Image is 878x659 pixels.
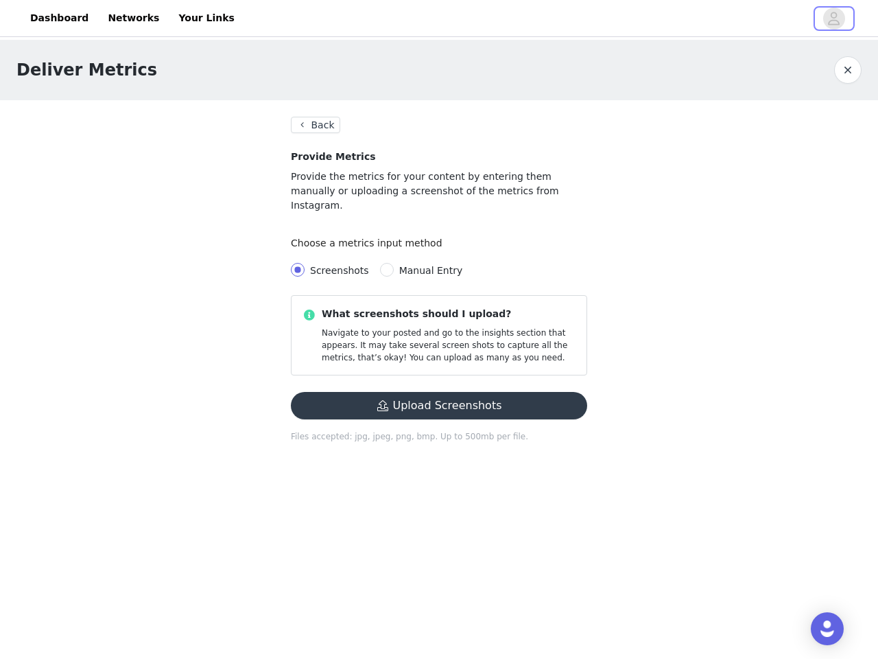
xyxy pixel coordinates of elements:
[291,238,449,248] label: Choose a metrics input method
[811,612,844,645] div: Open Intercom Messenger
[310,265,369,276] span: Screenshots
[291,392,587,419] button: Upload Screenshots
[322,327,576,364] p: Navigate to your posted and go to the insights section that appears. It may take several screen s...
[291,430,587,443] p: Files accepted: jpg, jpeg, png, bmp. Up to 500mb per file.
[16,58,157,82] h1: Deliver Metrics
[827,8,840,30] div: avatar
[291,117,340,133] button: Back
[170,3,243,34] a: Your Links
[399,265,463,276] span: Manual Entry
[99,3,167,34] a: Networks
[291,150,587,164] h4: Provide Metrics
[291,401,587,412] span: Upload Screenshots
[291,170,587,213] p: Provide the metrics for your content by entering them manually or uploading a screenshot of the m...
[22,3,97,34] a: Dashboard
[322,307,576,321] p: What screenshots should I upload?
